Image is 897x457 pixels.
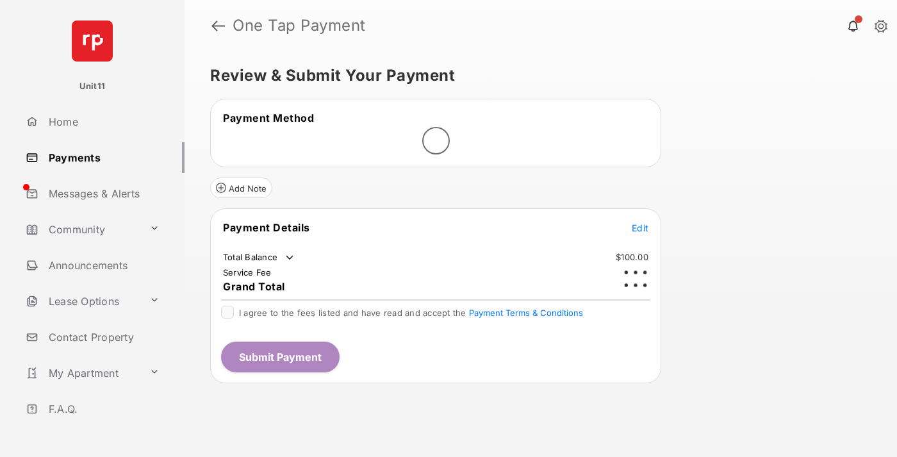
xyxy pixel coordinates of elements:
[21,322,185,353] a: Contact Property
[210,178,272,198] button: Add Note
[239,308,583,318] span: I agree to the fees listed and have read and accept the
[222,267,272,278] td: Service Fee
[79,80,106,93] p: Unit11
[469,308,583,318] button: I agree to the fees listed and have read and accept the
[222,251,296,264] td: Total Balance
[210,68,861,83] h5: Review & Submit Your Payment
[632,222,648,233] span: Edit
[615,251,649,263] td: $100.00
[21,250,185,281] a: Announcements
[21,358,144,388] a: My Apartment
[632,221,648,234] button: Edit
[21,142,185,173] a: Payments
[72,21,113,62] img: svg+xml;base64,PHN2ZyB4bWxucz0iaHR0cDovL3d3dy53My5vcmcvMjAwMC9zdmciIHdpZHRoPSI2NCIgaGVpZ2h0PSI2NC...
[21,106,185,137] a: Home
[221,342,340,372] button: Submit Payment
[233,18,366,33] strong: One Tap Payment
[223,221,310,234] span: Payment Details
[21,394,185,424] a: F.A.Q.
[223,280,285,293] span: Grand Total
[21,214,144,245] a: Community
[21,178,185,209] a: Messages & Alerts
[21,286,144,317] a: Lease Options
[223,112,314,124] span: Payment Method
